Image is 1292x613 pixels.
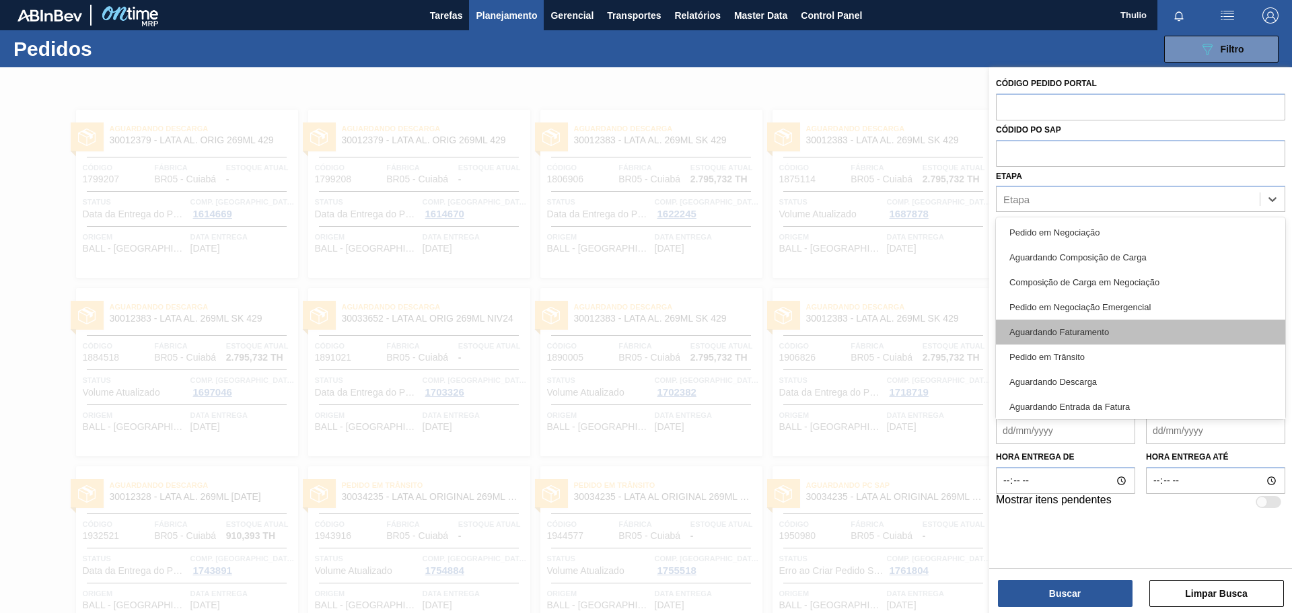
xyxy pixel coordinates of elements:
[1003,194,1030,205] div: Etapa
[674,7,720,24] span: Relatórios
[550,7,594,24] span: Gerencial
[1146,447,1285,467] label: Hora entrega até
[996,79,1097,88] label: Código Pedido Portal
[13,41,215,57] h1: Pedidos
[996,345,1285,369] div: Pedido em Trânsito
[476,7,537,24] span: Planejamento
[996,220,1285,245] div: Pedido em Negociação
[801,7,862,24] span: Control Panel
[996,369,1285,394] div: Aguardando Descarga
[996,245,1285,270] div: Aguardando Composição de Carga
[996,172,1022,181] label: Etapa
[1221,44,1244,55] span: Filtro
[996,394,1285,419] div: Aguardando Entrada da Fatura
[430,7,463,24] span: Tarefas
[1219,7,1235,24] img: userActions
[1157,6,1200,25] button: Notificações
[996,217,1029,226] label: Origem
[1146,417,1285,444] input: dd/mm/yyyy
[996,320,1285,345] div: Aguardando Faturamento
[996,125,1061,135] label: Códido PO SAP
[1262,7,1279,24] img: Logout
[996,295,1285,320] div: Pedido em Negociação Emergencial
[996,447,1135,467] label: Hora entrega de
[17,9,82,22] img: TNhmsLtSVTkK8tSr43FrP2fwEKptu5GPRR3wAAAABJRU5ErkJggg==
[734,7,787,24] span: Master Data
[607,7,661,24] span: Transportes
[1164,36,1279,63] button: Filtro
[996,494,1112,510] label: Mostrar itens pendentes
[996,417,1135,444] input: dd/mm/yyyy
[996,270,1285,295] div: Composição de Carga em Negociação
